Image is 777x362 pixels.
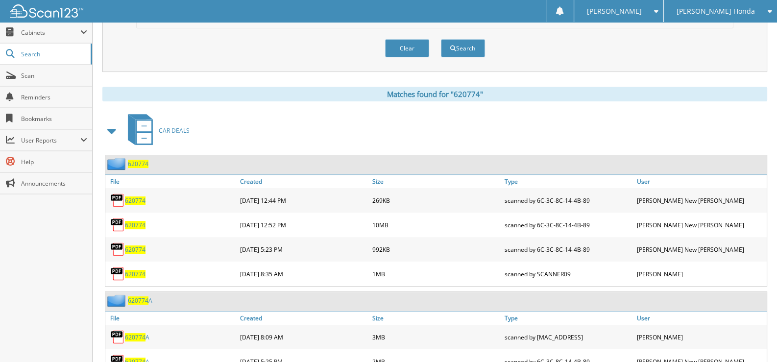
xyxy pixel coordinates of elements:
div: [PERSON_NAME] New [PERSON_NAME] [634,240,767,259]
div: [DATE] 12:52 PM [238,215,370,235]
span: 620774 [128,296,148,305]
a: Type [502,175,634,188]
button: Search [441,39,485,57]
a: 620774A [128,296,152,305]
a: Type [502,312,634,325]
a: Size [370,312,502,325]
div: [PERSON_NAME] New [PERSON_NAME] [634,191,767,210]
span: CAR DEALS [159,126,190,135]
a: Size [370,175,502,188]
span: Scan [21,72,87,80]
a: File [105,312,238,325]
a: User [634,175,767,188]
a: Created [238,175,370,188]
div: [DATE] 12:44 PM [238,191,370,210]
span: Search [21,50,86,58]
div: 3MB [370,327,502,347]
div: Matches found for "620774" [102,87,767,101]
a: User [634,312,767,325]
span: Cabinets [21,28,80,37]
a: 620774 [125,196,146,205]
a: 620774 [125,270,146,278]
div: scanned by 6C-3C-8C-14-4B-89 [502,240,634,259]
img: PDF.png [110,217,125,232]
img: PDF.png [110,193,125,208]
span: [PERSON_NAME] Honda [677,8,755,14]
button: Clear [385,39,429,57]
span: [PERSON_NAME] [586,8,641,14]
img: folder2.png [107,294,128,307]
span: Bookmarks [21,115,87,123]
img: PDF.png [110,330,125,344]
div: [PERSON_NAME] New [PERSON_NAME] [634,215,767,235]
div: [PERSON_NAME] [634,327,767,347]
img: PDF.png [110,266,125,281]
a: 620774 [128,160,148,168]
img: scan123-logo-white.svg [10,4,83,18]
div: 992KB [370,240,502,259]
div: scanned by [MAC_ADDRESS] [502,327,634,347]
a: 620774 [125,245,146,254]
a: CAR DEALS [122,111,190,150]
a: File [105,175,238,188]
div: scanned by SCANNER09 [502,264,634,284]
span: Reminders [21,93,87,101]
span: 620774 [125,333,146,341]
img: PDF.png [110,242,125,257]
span: User Reports [21,136,80,145]
img: folder2.png [107,158,128,170]
iframe: Chat Widget [728,315,777,362]
a: Created [238,312,370,325]
div: scanned by 6C-3C-8C-14-4B-89 [502,191,634,210]
a: 620774A [125,333,149,341]
div: 269KB [370,191,502,210]
span: Help [21,158,87,166]
div: [DATE] 8:09 AM [238,327,370,347]
div: 10MB [370,215,502,235]
div: [PERSON_NAME] [634,264,767,284]
div: [DATE] 5:23 PM [238,240,370,259]
span: Announcements [21,179,87,188]
div: 1MB [370,264,502,284]
div: [DATE] 8:35 AM [238,264,370,284]
a: 620774 [125,221,146,229]
div: scanned by 6C-3C-8C-14-4B-89 [502,215,634,235]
